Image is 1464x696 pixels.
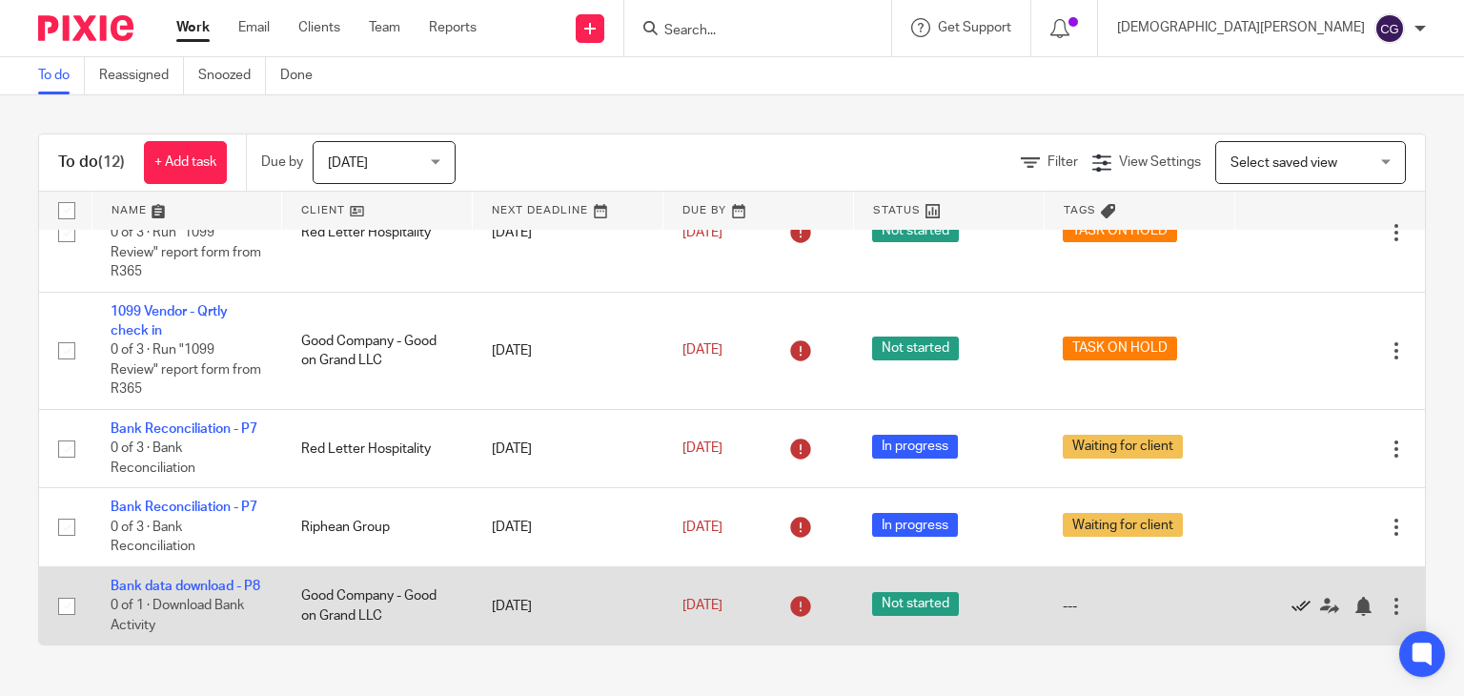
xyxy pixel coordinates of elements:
td: Good Company - Good on Grand LLC [282,566,473,645]
a: Work [176,18,210,37]
div: --- [1063,597,1215,616]
input: Search [662,23,834,40]
span: 0 of 1 · Download Bank Activity [111,600,244,633]
span: 0 of 3 · Bank Reconciliation [111,521,195,554]
a: + Add task [144,141,227,184]
td: Good Company - Good on Grand LLC [282,292,473,409]
td: Riphean Group [282,488,473,566]
a: Done [280,57,327,94]
span: (12) [98,154,125,170]
a: Reassigned [99,57,184,94]
span: Waiting for client [1063,435,1183,459]
span: In progress [872,435,958,459]
img: svg%3E [1374,13,1405,44]
td: Red Letter Hospitality [282,174,473,292]
a: Mark as done [1291,596,1320,615]
td: [DATE] [473,174,663,292]
a: Bank data download - P8 [111,580,260,593]
p: Due by [261,153,303,172]
span: [DATE] [682,344,722,358]
span: Not started [872,592,959,616]
span: Not started [872,337,959,360]
a: Bank Reconciliation - P7 [111,422,257,436]
td: [DATE] [473,410,663,488]
span: [DATE] [682,521,722,534]
span: Not started [872,218,959,242]
img: Pixie [38,15,133,41]
span: 0 of 3 · Run "1099 Review" report form from R365 [111,226,261,278]
a: 1099 Vendor - Qrtly check in [111,305,228,338]
span: Select saved view [1230,156,1337,170]
td: Red Letter Hospitality [282,410,473,488]
span: View Settings [1119,155,1201,169]
a: Clients [298,18,340,37]
td: [DATE] [473,566,663,645]
span: [DATE] [682,226,722,239]
span: TASK ON HOLD [1063,337,1177,360]
td: [DATE] [473,292,663,409]
a: Team [369,18,400,37]
span: Tags [1064,205,1096,215]
td: [DATE] [473,488,663,566]
span: [DATE] [328,156,368,170]
a: Bank Reconciliation - P7 [111,501,257,514]
span: In progress [872,513,958,537]
span: TASK ON HOLD [1063,218,1177,242]
a: To do [38,57,85,94]
a: Snoozed [198,57,266,94]
span: [DATE] [682,600,722,613]
a: Reports [429,18,477,37]
h1: To do [58,153,125,173]
span: 0 of 3 · Run "1099 Review" report form from R365 [111,344,261,397]
a: Email [238,18,270,37]
span: Filter [1047,155,1078,169]
span: Waiting for client [1063,513,1183,537]
span: 0 of 3 · Bank Reconciliation [111,442,195,476]
span: [DATE] [682,442,722,456]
